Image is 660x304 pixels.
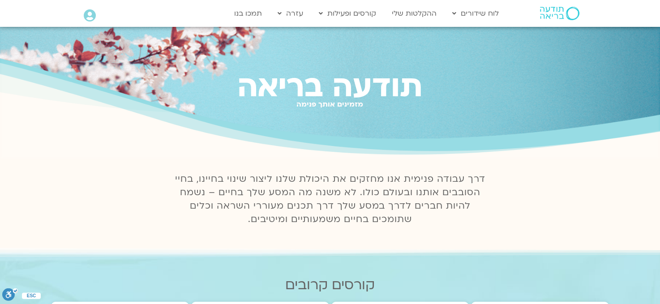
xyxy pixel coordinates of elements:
p: דרך עבודה פנימית אנו מחזקים את היכולת שלנו ליצור שינוי בחיינו, בחיי הסובבים אותנו ובעולם כולו. לא... [170,172,490,226]
a: לוח שידורים [448,5,503,22]
a: ההקלטות שלי [387,5,441,22]
a: תמכו בנו [230,5,266,22]
h2: קורסים קרובים [51,277,609,293]
a: עזרה [273,5,308,22]
a: קורסים ופעילות [314,5,381,22]
img: תודעה בריאה [540,7,579,20]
